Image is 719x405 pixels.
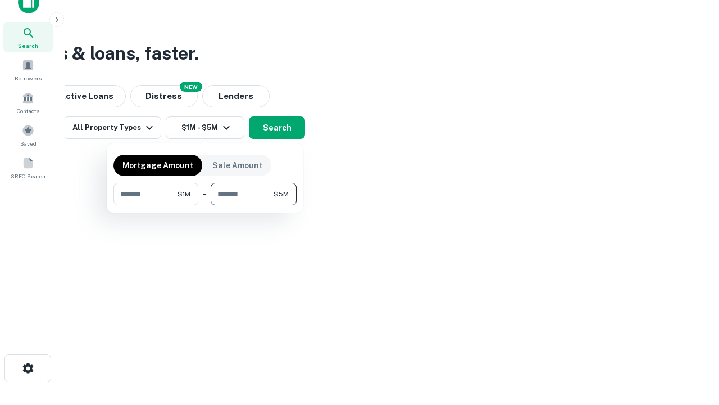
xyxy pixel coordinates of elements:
[274,189,289,199] span: $5M
[203,183,206,205] div: -
[178,189,190,199] span: $1M
[212,159,262,172] p: Sale Amount
[122,159,193,172] p: Mortgage Amount
[663,315,719,369] iframe: Chat Widget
